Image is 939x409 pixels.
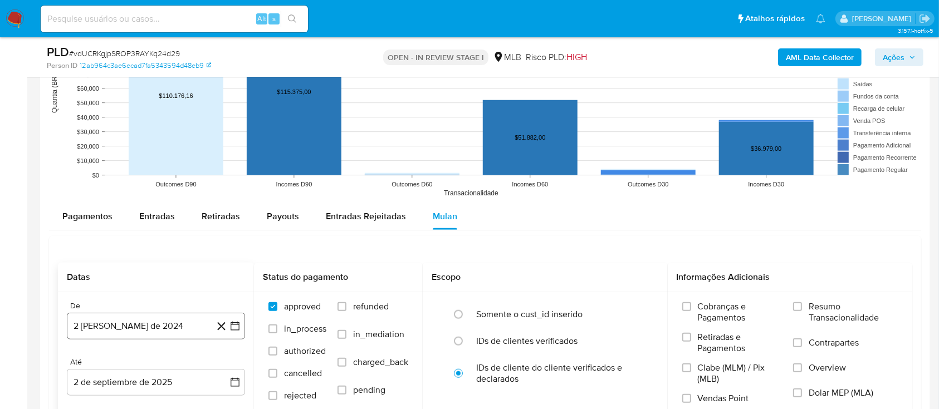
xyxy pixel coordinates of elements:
span: s [272,13,276,24]
span: Ações [883,48,904,66]
p: OPEN - IN REVIEW STAGE I [383,50,488,65]
input: Pesquise usuários ou casos... [41,12,308,26]
b: Person ID [47,61,77,71]
button: AML Data Collector [778,48,862,66]
a: Sair [919,13,931,24]
button: search-icon [281,11,304,27]
span: Atalhos rápidos [745,13,805,24]
b: PLD [47,43,69,61]
a: Notificações [816,14,825,23]
a: 12ab964c3ae6ecad7fa5343594d48eb9 [80,61,211,71]
p: carlos.guerra@mercadopago.com.br [852,13,915,24]
span: 3.157.1-hotfix-5 [898,26,933,35]
div: MLB [493,51,521,63]
span: Alt [257,13,266,24]
span: Risco PLD: [526,51,587,63]
button: Ações [875,48,923,66]
span: HIGH [566,51,587,63]
span: # vdUCRKgjpSROP3RAYKq24d29 [69,48,180,59]
b: AML Data Collector [786,48,854,66]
